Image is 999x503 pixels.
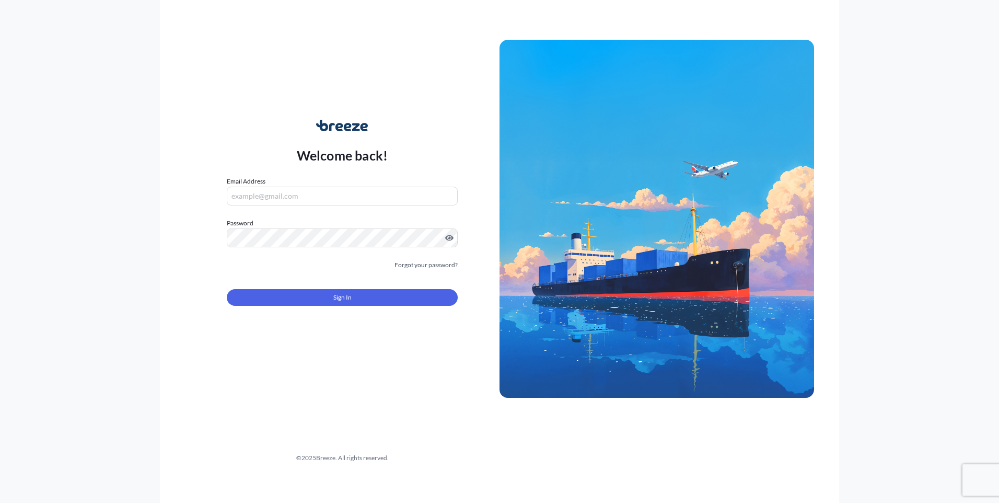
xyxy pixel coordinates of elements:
[333,292,352,303] span: Sign In
[227,218,458,228] label: Password
[185,453,499,463] div: © 2025 Breeze. All rights reserved.
[394,260,458,270] a: Forgot your password?
[297,147,388,164] p: Welcome back!
[499,40,814,397] img: Ship illustration
[227,176,265,187] label: Email Address
[445,234,454,242] button: Show password
[227,187,458,205] input: example@gmail.com
[227,289,458,306] button: Sign In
